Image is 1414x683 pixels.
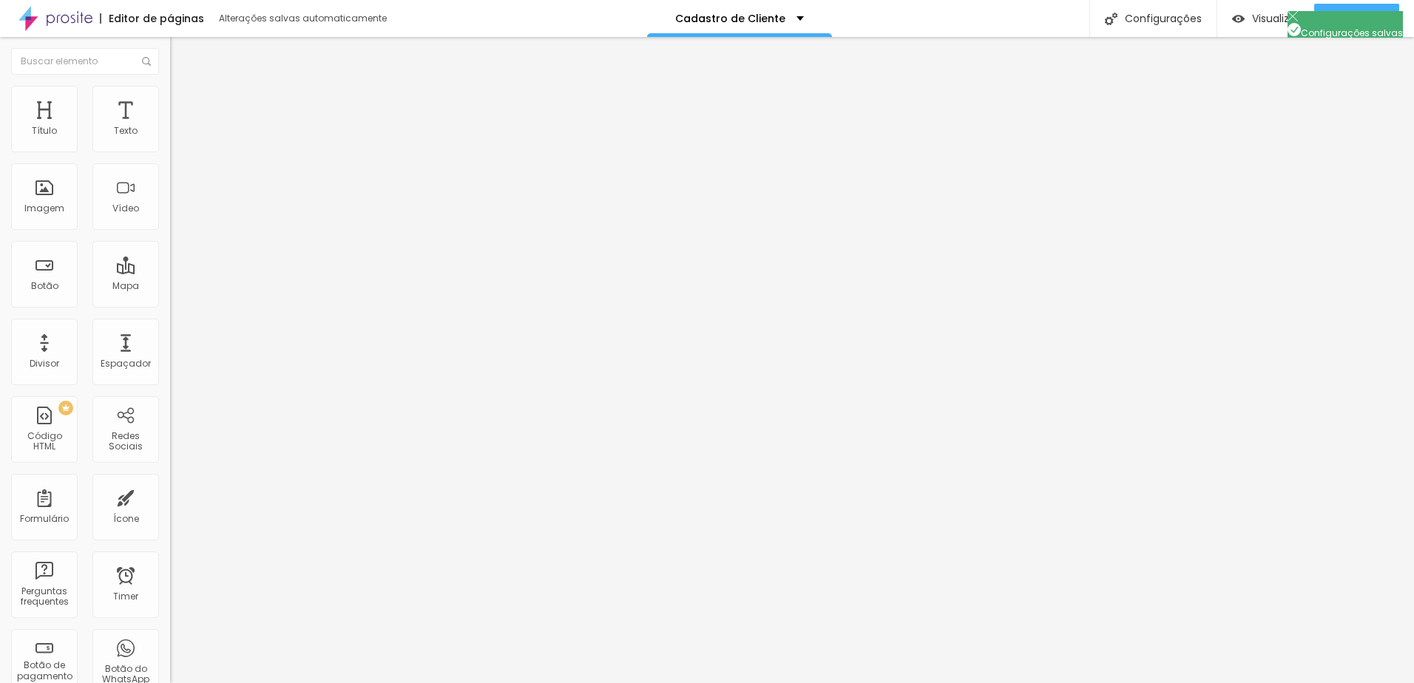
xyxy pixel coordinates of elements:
div: Formulário [20,514,69,524]
div: Vídeo [112,203,139,214]
div: Editor de páginas [100,13,204,24]
div: Redes Sociais [96,431,155,452]
img: Icone [1288,23,1301,36]
div: Mapa [112,281,139,291]
iframe: Editor [170,37,1414,683]
div: Alterações salvas automaticamente [219,14,389,23]
input: Buscar elemento [11,48,159,75]
div: Texto [114,126,138,136]
img: Icone [142,57,151,66]
button: Publicar [1314,4,1399,33]
div: Título [32,126,57,136]
div: Timer [113,591,138,602]
button: Visualizar [1217,4,1314,33]
div: Código HTML [15,431,73,452]
div: Botão de pagamento [15,660,73,682]
div: Botão [31,281,58,291]
span: Configurações salvas [1288,27,1403,39]
img: Icone [1105,13,1117,25]
div: Divisor [30,359,59,369]
div: Perguntas frequentes [15,586,73,608]
div: Ícone [113,514,139,524]
span: Visualizar [1252,13,1299,24]
p: Cadastro de Cliente [675,13,785,24]
img: Icone [1288,11,1298,21]
div: Espaçador [101,359,151,369]
div: Imagem [24,203,64,214]
img: view-1.svg [1232,13,1245,25]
